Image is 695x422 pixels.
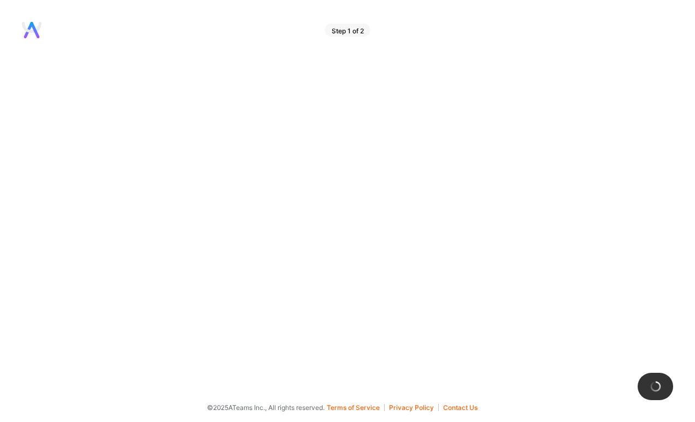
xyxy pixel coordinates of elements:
[207,402,325,413] span: © 2025 ATeams Inc., All rights reserved.
[389,404,439,411] button: Privacy Policy
[325,24,370,37] div: Step 1 of 2
[648,379,663,394] img: loading
[327,404,385,411] button: Terms of Service
[443,404,478,411] button: Contact Us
